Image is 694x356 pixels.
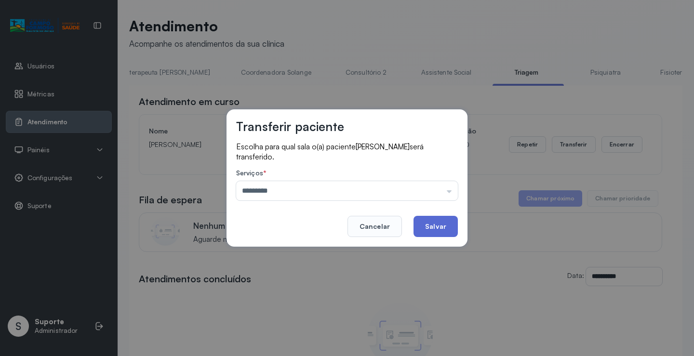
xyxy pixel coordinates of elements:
[414,216,458,237] button: Salvar
[236,142,458,161] p: Escolha para qual sala o(a) paciente será transferido.
[356,142,410,151] span: [PERSON_NAME]
[236,169,263,177] span: Serviços
[236,119,344,134] h3: Transferir paciente
[347,216,402,237] button: Cancelar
